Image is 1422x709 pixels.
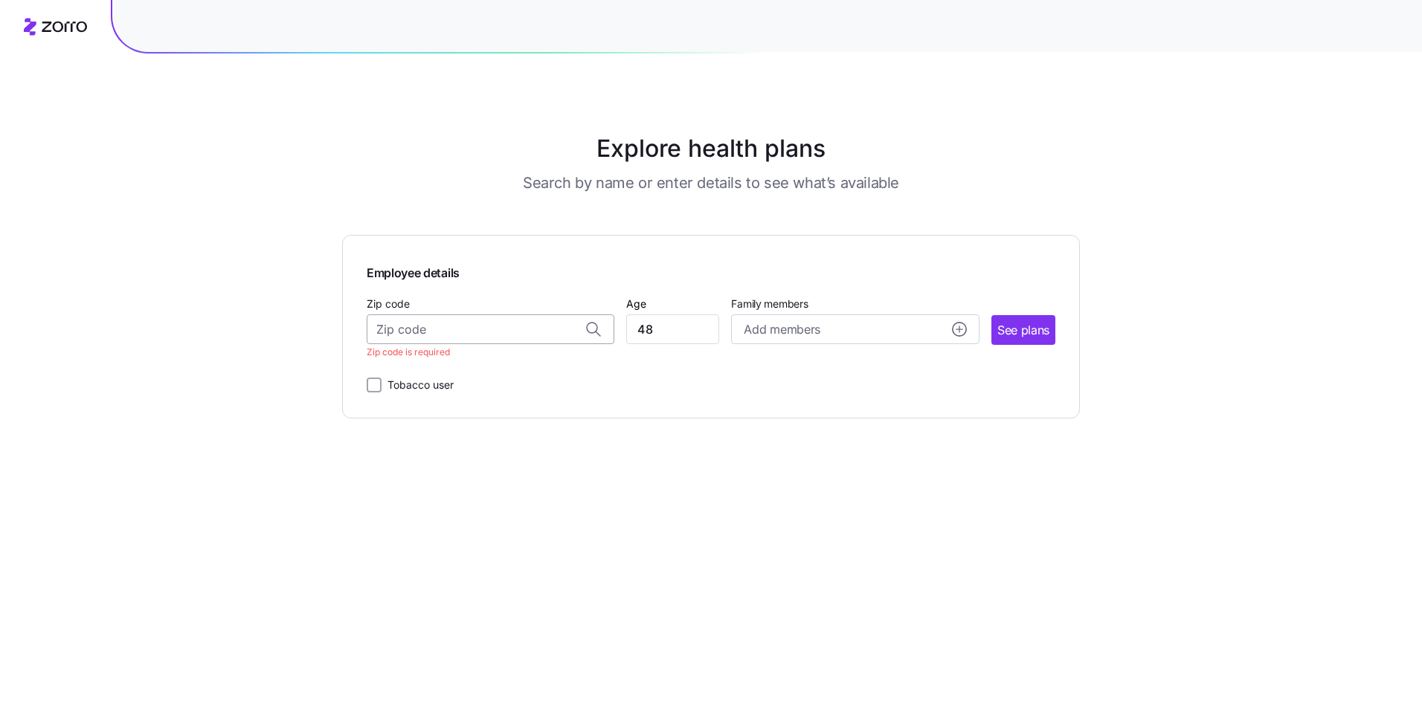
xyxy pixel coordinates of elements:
label: Tobacco user [382,376,454,394]
p: Zip code is required [367,347,614,357]
svg: add icon [952,322,967,337]
h3: Search by name or enter details to see what’s available [523,172,899,193]
span: Employee details [367,259,460,282]
span: See plans [997,321,1049,340]
span: Add members [744,320,820,339]
h1: Explore health plans [379,131,1043,166]
label: Zip code [367,296,410,312]
input: Age [626,314,719,344]
button: See plans [991,315,1055,345]
button: Add membersadd icon [731,314,979,344]
input: Zip code [367,314,614,344]
span: Family members [731,297,979,311]
label: Age [626,296,646,312]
